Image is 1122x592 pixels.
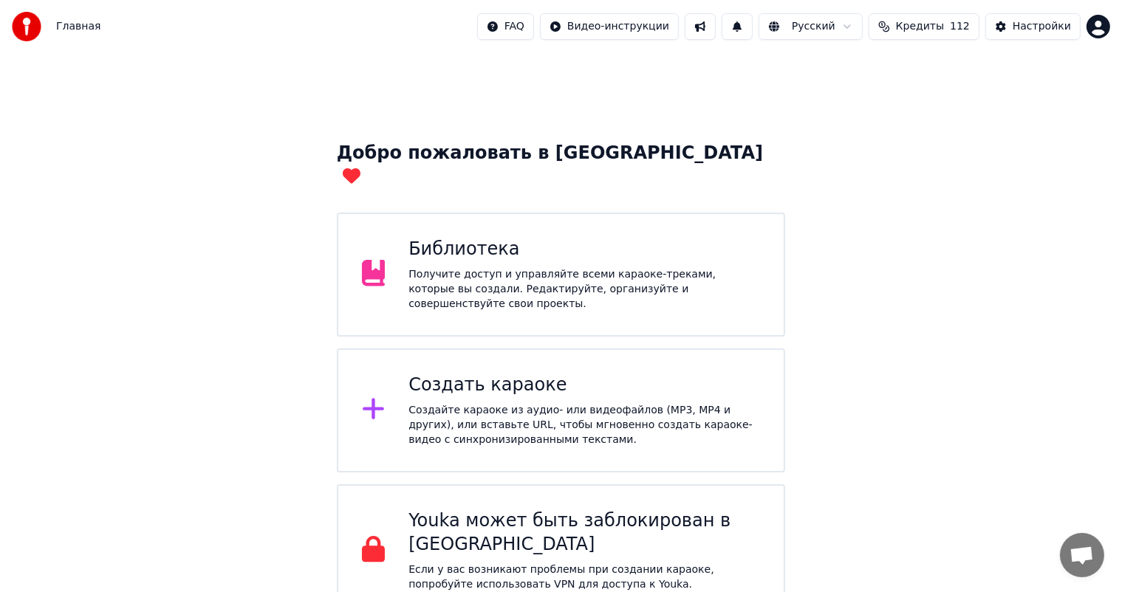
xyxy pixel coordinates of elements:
[540,13,679,40] button: Видео-инструкции
[408,509,760,557] div: Youka может быть заблокирован в [GEOGRAPHIC_DATA]
[1060,533,1104,577] div: Открытый чат
[950,19,970,34] span: 112
[1013,19,1071,34] div: Настройки
[869,13,979,40] button: Кредиты112
[408,374,760,397] div: Создать караоке
[56,19,100,34] span: Главная
[12,12,41,41] img: youka
[896,19,944,34] span: Кредиты
[337,142,786,189] div: Добро пожаловать в [GEOGRAPHIC_DATA]
[56,19,100,34] nav: breadcrumb
[477,13,534,40] button: FAQ
[985,13,1081,40] button: Настройки
[408,267,760,312] div: Получите доступ и управляйте всеми караоке-треками, которые вы создали. Редактируйте, организуйте...
[408,238,760,261] div: Библиотека
[408,562,760,592] p: Если у вас возникают проблемы при создании караоке, попробуйте использовать VPN для доступа к Youka.
[408,403,760,447] div: Создайте караоке из аудио- или видеофайлов (MP3, MP4 и других), или вставьте URL, чтобы мгновенно...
